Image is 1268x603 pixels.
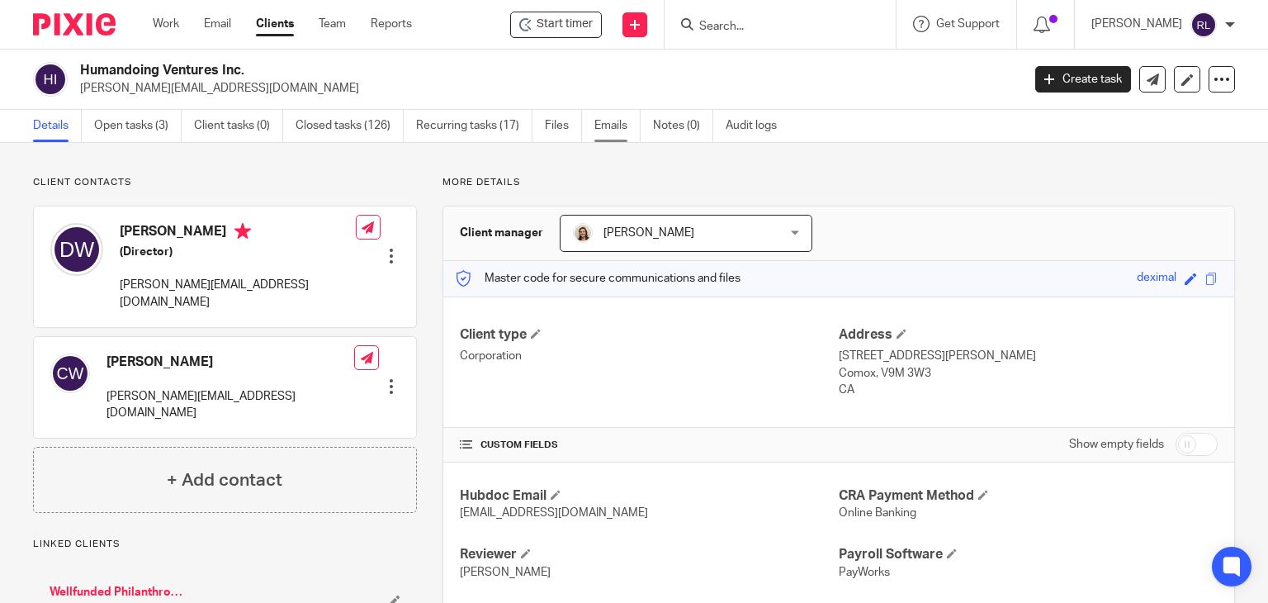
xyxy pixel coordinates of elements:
img: svg%3E [1190,12,1217,38]
p: CA [839,382,1218,398]
p: More details [442,176,1235,189]
h4: [PERSON_NAME] [106,354,354,371]
p: [PERSON_NAME][EMAIL_ADDRESS][DOMAIN_NAME] [80,80,1010,97]
p: [STREET_ADDRESS][PERSON_NAME] [839,348,1218,364]
a: Client tasks (0) [194,110,283,142]
p: Master code for secure communications and files [456,270,740,287]
a: Email [204,16,231,32]
h4: CUSTOM FIELDS [460,439,839,452]
a: Notes (0) [653,110,713,142]
span: [PERSON_NAME] [460,567,551,578]
img: Pixie [33,13,116,36]
input: Search [698,20,846,35]
h2: Humandoing Ventures Inc. [80,62,825,79]
h4: CRA Payment Method [839,487,1218,505]
h3: Client manager [460,225,543,241]
p: Client contacts [33,176,417,189]
p: Corporation [460,348,839,364]
label: Show empty fields [1069,436,1164,453]
span: PayWorks [839,567,890,578]
p: [PERSON_NAME] [1091,16,1182,32]
span: Online Banking [839,507,916,519]
p: [PERSON_NAME][EMAIL_ADDRESS][DOMAIN_NAME] [120,277,356,311]
h5: (Director) [120,244,356,260]
h4: + Add contact [167,468,282,493]
p: Linked clients [33,538,417,551]
a: Open tasks (3) [94,110,182,142]
a: Team [319,16,346,32]
h4: [PERSON_NAME] [120,223,356,244]
h4: Hubdoc Email [460,487,839,505]
a: Work [153,16,179,32]
a: Files [545,110,582,142]
div: deximal [1137,269,1176,288]
span: Get Support [936,18,1000,30]
a: Reports [371,16,412,32]
h4: Address [839,326,1218,344]
p: Comox, V9M 3W3 [839,365,1218,382]
a: Wellfunded Philanthropy Inc. [50,584,190,601]
a: Create task [1035,66,1131,93]
a: Closed tasks (126) [296,110,404,142]
img: svg%3E [50,223,103,276]
a: Emails [594,110,641,142]
i: Primary [234,223,251,240]
span: [EMAIL_ADDRESS][DOMAIN_NAME] [460,507,648,519]
a: Audit logs [726,110,789,142]
img: svg%3E [50,354,90,393]
img: svg%3E [33,62,68,97]
img: Morgan.JPG [573,223,593,243]
h4: Payroll Software [839,546,1218,563]
p: [PERSON_NAME][EMAIL_ADDRESS][DOMAIN_NAME] [106,388,354,422]
h4: Client type [460,326,839,344]
h4: Reviewer [460,546,839,563]
div: Humandoing Ventures Inc. [510,12,602,38]
a: Recurring tasks (17) [416,110,532,142]
a: Details [33,110,82,142]
span: Start timer [537,16,593,33]
a: Clients [256,16,294,32]
span: [PERSON_NAME] [603,227,694,239]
